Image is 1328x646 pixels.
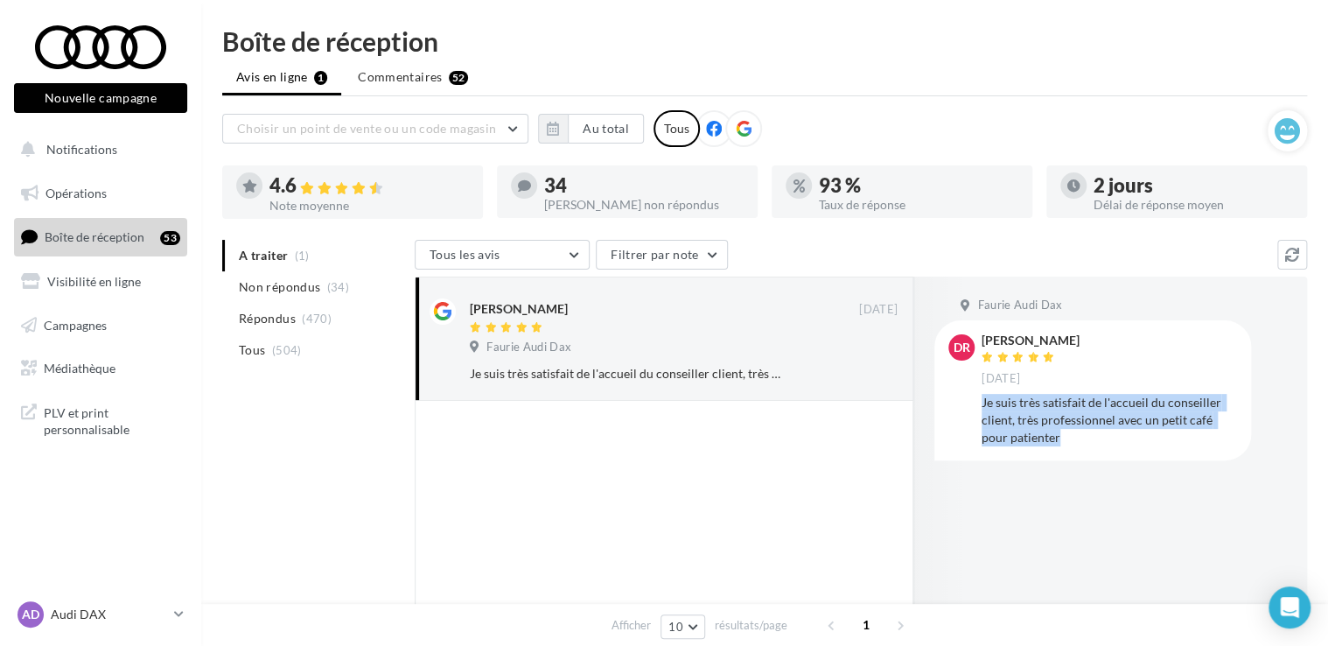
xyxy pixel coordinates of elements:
[22,606,39,623] span: AD
[819,199,1018,211] div: Taux de réponse
[819,176,1018,195] div: 93 %
[1269,586,1311,628] div: Open Intercom Messenger
[430,247,500,262] span: Tous les avis
[538,114,644,144] button: Au total
[1094,199,1293,211] div: Délai de réponse moyen
[51,606,167,623] p: Audi DAX
[982,394,1237,446] div: Je suis très satisfait de l'accueil du conseiller client, très professionnel avec un petit café p...
[10,263,191,300] a: Visibilité en ligne
[222,114,528,144] button: Choisir un point de vente ou un code magasin
[237,121,496,136] span: Choisir un point de vente ou un code magasin
[977,298,1062,313] span: Faurie Audi Dax
[45,229,144,244] span: Boîte de réception
[596,240,728,270] button: Filtrer par note
[47,274,141,289] span: Visibilité en ligne
[568,114,644,144] button: Au total
[612,617,651,634] span: Afficher
[10,131,184,168] button: Notifications
[358,68,442,86] span: Commentaires
[982,371,1020,387] span: [DATE]
[272,343,302,357] span: (504)
[45,186,107,200] span: Opérations
[449,71,469,85] div: 52
[302,312,332,326] span: (470)
[1094,176,1293,195] div: 2 jours
[415,240,590,270] button: Tous les avis
[10,307,191,344] a: Campagnes
[668,620,683,634] span: 10
[160,231,180,245] div: 53
[222,28,1307,54] div: Boîte de réception
[269,200,469,212] div: Note moyenne
[10,394,191,446] a: PLV et print personnalisable
[239,341,265,359] span: Tous
[14,598,187,631] a: AD Audi DAX
[10,218,191,256] a: Boîte de réception53
[544,176,744,195] div: 34
[44,361,115,376] span: Médiathèque
[470,300,568,318] div: [PERSON_NAME]
[661,614,705,639] button: 10
[239,310,296,327] span: Répondus
[470,365,784,383] div: Je suis très satisfait de l'accueil du conseiller client, très professionnel avec un petit café p...
[486,340,571,355] span: Faurie Audi Dax
[327,280,349,294] span: (34)
[852,611,880,639] span: 1
[10,175,191,212] a: Opérations
[44,401,180,439] span: PLV et print personnalisable
[44,317,107,332] span: Campagnes
[239,278,320,296] span: Non répondus
[14,83,187,113] button: Nouvelle campagne
[544,199,744,211] div: [PERSON_NAME] non répondus
[954,339,970,356] span: DR
[859,302,898,318] span: [DATE]
[269,176,469,196] div: 4.6
[982,334,1080,347] div: [PERSON_NAME]
[654,110,700,147] div: Tous
[46,142,117,157] span: Notifications
[715,617,787,634] span: résultats/page
[10,350,191,387] a: Médiathèque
